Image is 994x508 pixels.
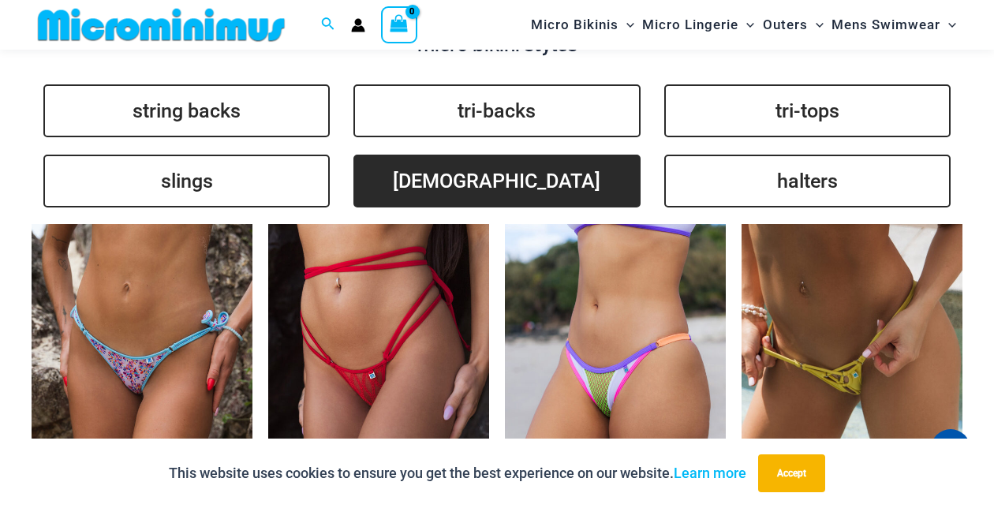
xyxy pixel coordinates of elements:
a: string backs [43,84,330,137]
p: This website uses cookies to ensure you get the best experience on our website. [169,461,746,485]
nav: Site Navigation [525,2,962,47]
a: Learn more [674,465,746,481]
span: Menu Toggle [808,5,824,45]
a: Micro BikinisMenu ToggleMenu Toggle [527,5,638,45]
span: Menu Toggle [738,5,754,45]
a: tri-tops [664,84,951,137]
span: Micro Lingerie [642,5,738,45]
button: Accept [758,454,825,492]
a: View Shopping Cart, empty [381,6,417,43]
a: tri-backs [353,84,640,137]
a: [DEMOGRAPHIC_DATA] [353,155,640,207]
img: MM SHOP LOGO FLAT [32,7,291,43]
span: Menu Toggle [618,5,634,45]
a: slings [43,155,330,207]
a: Account icon link [351,18,365,32]
span: Outers [763,5,808,45]
a: Search icon link [321,15,335,35]
a: Mens SwimwearMenu ToggleMenu Toggle [828,5,960,45]
span: Micro Bikinis [531,5,618,45]
span: Menu Toggle [940,5,956,45]
a: halters [664,155,951,207]
a: Micro LingerieMenu ToggleMenu Toggle [638,5,758,45]
span: Mens Swimwear [831,5,940,45]
a: OutersMenu ToggleMenu Toggle [759,5,828,45]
